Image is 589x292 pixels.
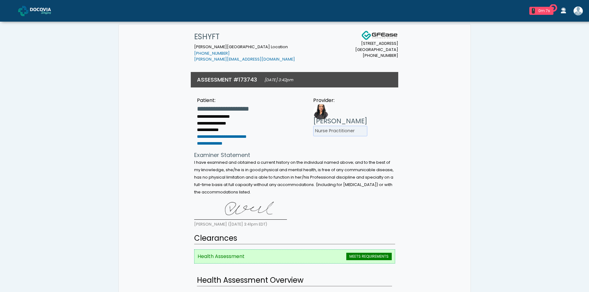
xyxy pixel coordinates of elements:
[313,126,367,136] li: Nurse Practitioner
[194,57,295,62] a: [PERSON_NAME][EMAIL_ADDRESS][DOMAIN_NAME]
[18,1,61,21] a: Docovia
[194,198,287,220] img: 9OGQZgAAAABklEQVQDAIH6Zjquf1mlAAAAAElFTkSuQmCC
[194,233,395,244] h2: Clearances
[313,97,367,104] div: Provider:
[197,97,249,104] div: Patient:
[194,51,230,56] a: [PHONE_NUMBER]
[361,31,398,40] img: Docovia Staffing Logo
[194,31,295,43] h1: ESHYFT
[574,6,583,15] img: Shakerra Crippen
[313,104,329,120] img: Provider image
[18,6,28,16] img: Docovia
[194,249,395,264] li: Health Assessment
[197,275,392,286] h2: Health Assessment Overview
[197,76,257,83] h3: ASSESSMENT #173743
[346,253,392,260] span: MEETS REQUIREMENTS
[313,116,367,126] h3: [PERSON_NAME]
[264,77,293,83] small: [DATE] 3:42pm
[194,160,394,195] small: I have examined and obtained a current history on the individual named above; and to the best of ...
[30,8,61,14] img: Docovia
[194,44,295,62] small: [PERSON_NAME][GEOGRAPHIC_DATA] Location
[194,152,395,159] h4: Examiner Statement
[526,4,557,17] a: 1 0m 7s
[355,40,398,58] small: [STREET_ADDRESS] [GEOGRAPHIC_DATA] [PHONE_NUMBER]
[532,8,535,14] div: 1
[194,222,267,227] small: [PERSON_NAME] ([DATE] 3:41pm EDT)
[537,8,551,14] div: 0m 7s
